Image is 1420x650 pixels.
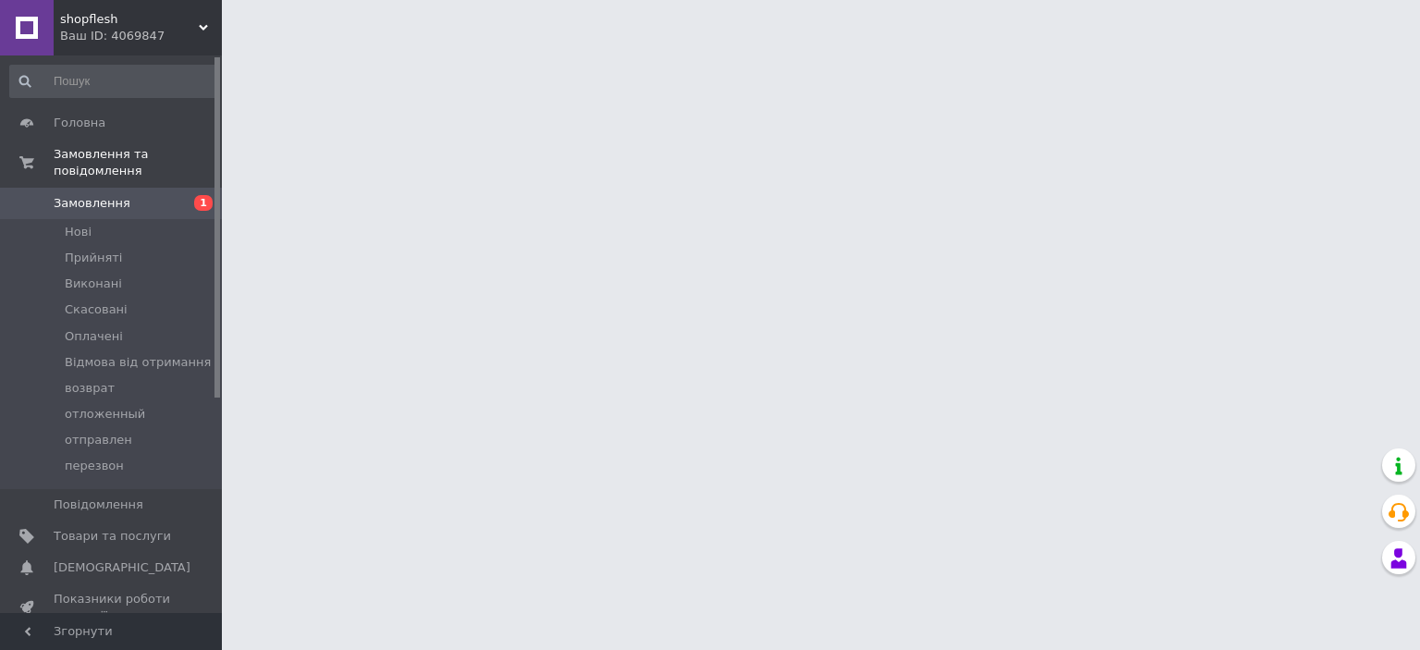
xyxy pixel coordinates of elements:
[65,224,92,240] span: Нові
[65,276,122,292] span: Виконані
[9,65,218,98] input: Пошук
[65,250,122,266] span: Прийняті
[54,528,171,545] span: Товари та послуги
[54,497,143,513] span: Повідомлення
[54,115,105,131] span: Головна
[65,406,145,423] span: отложенный
[54,559,190,576] span: [DEMOGRAPHIC_DATA]
[65,354,211,371] span: Відмова від отримання
[54,146,222,179] span: Замовлення та повідомлення
[194,195,213,211] span: 1
[54,195,130,212] span: Замовлення
[65,301,128,318] span: Скасовані
[60,11,199,28] span: shopflesh
[65,458,124,474] span: перезвон
[65,328,123,345] span: Оплачені
[65,432,132,448] span: отправлен
[65,380,115,397] span: возврат
[60,28,222,44] div: Ваш ID: 4069847
[54,591,171,624] span: Показники роботи компанії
